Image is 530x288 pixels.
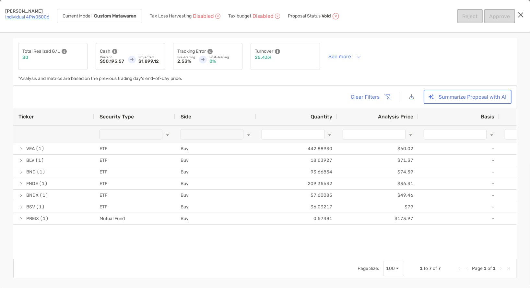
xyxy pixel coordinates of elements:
[255,55,271,60] p: 25.43%
[408,132,413,137] button: Open Filter Menu
[100,47,111,55] p: Cash
[346,90,395,104] button: Clear Filters
[5,14,49,20] a: Individual 4PW05006
[383,261,404,276] div: Page Size
[175,190,256,201] div: Buy
[424,129,487,139] input: Basis Filter Input
[175,166,256,178] div: Buy
[35,155,44,166] span: (1)
[337,155,418,166] div: $71.37
[418,166,500,178] div: -
[26,155,34,166] span: BLV
[418,143,500,154] div: -
[26,178,38,189] span: FNDE
[138,59,161,64] p: $1,899.12
[418,178,500,189] div: -
[26,190,39,201] span: BNDX
[322,14,331,19] p: Void
[256,190,337,201] div: 57.60085
[26,202,35,212] span: BSV
[288,14,321,19] p: Proposal Status
[94,201,175,213] div: ETF
[481,114,494,120] span: Basis
[36,202,45,212] span: (1)
[327,132,332,137] button: Open Filter Menu
[26,143,35,154] span: VEA
[36,143,44,154] span: (1)
[246,132,251,137] button: Open Filter Menu
[177,55,195,59] p: Pre-Trading
[18,114,34,120] span: Ticker
[438,266,441,271] span: 7
[256,143,337,154] div: 442.88930
[418,155,500,166] div: -
[489,132,494,137] button: Open Filter Menu
[358,266,379,271] div: Page Size:
[175,213,256,224] div: Buy
[193,14,214,18] p: Disabled
[94,166,175,178] div: ETF
[420,266,423,271] span: 1
[100,59,124,64] p: $50,195.57
[94,143,175,154] div: ETF
[177,59,195,64] p: 2.53%
[94,155,175,166] div: ETF
[256,155,337,166] div: 18.63927
[26,167,36,177] span: BND
[464,266,469,271] div: Previous Page
[256,201,337,213] div: 36.03217
[418,190,500,201] div: -
[424,266,428,271] span: to
[40,213,49,224] span: (1)
[456,266,462,271] div: First Page
[418,201,500,213] div: -
[253,14,274,18] p: Disabled
[262,129,324,139] input: Quantity Filter Input
[5,9,49,14] p: [PERSON_NAME]
[22,47,60,55] p: Total Realized G/L
[175,155,256,166] div: Buy
[424,90,512,104] button: Summarize Proposal with AI
[378,114,413,120] span: Analysis Price
[181,114,191,120] span: Side
[484,266,487,271] span: 1
[493,266,496,271] span: 1
[516,10,525,20] button: Close modal
[433,266,437,271] span: of
[138,55,161,59] p: Projected
[22,55,28,60] p: $0
[337,213,418,224] div: $173.97
[177,47,206,55] p: Tracking Error
[63,14,91,18] p: Current Model
[100,114,134,120] span: Security Type
[472,266,483,271] span: Page
[332,12,340,20] img: icon status
[337,143,418,154] div: $60.02
[386,266,395,271] div: 100
[337,201,418,213] div: $79
[26,213,39,224] span: PREIX
[94,13,136,19] strong: Custom Matawaran
[94,213,175,224] div: Mutual Fund
[506,266,511,271] div: Last Page
[255,47,273,55] p: Turnover
[337,190,418,201] div: $49.46
[150,14,192,18] p: Tax Loss Harvesting
[256,178,337,189] div: 209.35632
[37,167,45,177] span: (1)
[311,114,332,120] span: Quantity
[256,166,337,178] div: 93.66854
[488,266,492,271] span: of
[343,129,406,139] input: Analysis Price Filter Input
[175,143,256,154] div: Buy
[165,132,170,137] button: Open Filter Menu
[175,178,256,189] div: Buy
[498,266,503,271] div: Next Page
[94,178,175,189] div: ETF
[337,178,418,189] div: $36.31
[175,201,256,213] div: Buy
[40,190,48,201] span: (1)
[429,266,432,271] span: 7
[228,14,251,18] p: Tax budget
[18,76,182,81] p: *Analysis and metrics are based on the previous trading day's end-of-day price.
